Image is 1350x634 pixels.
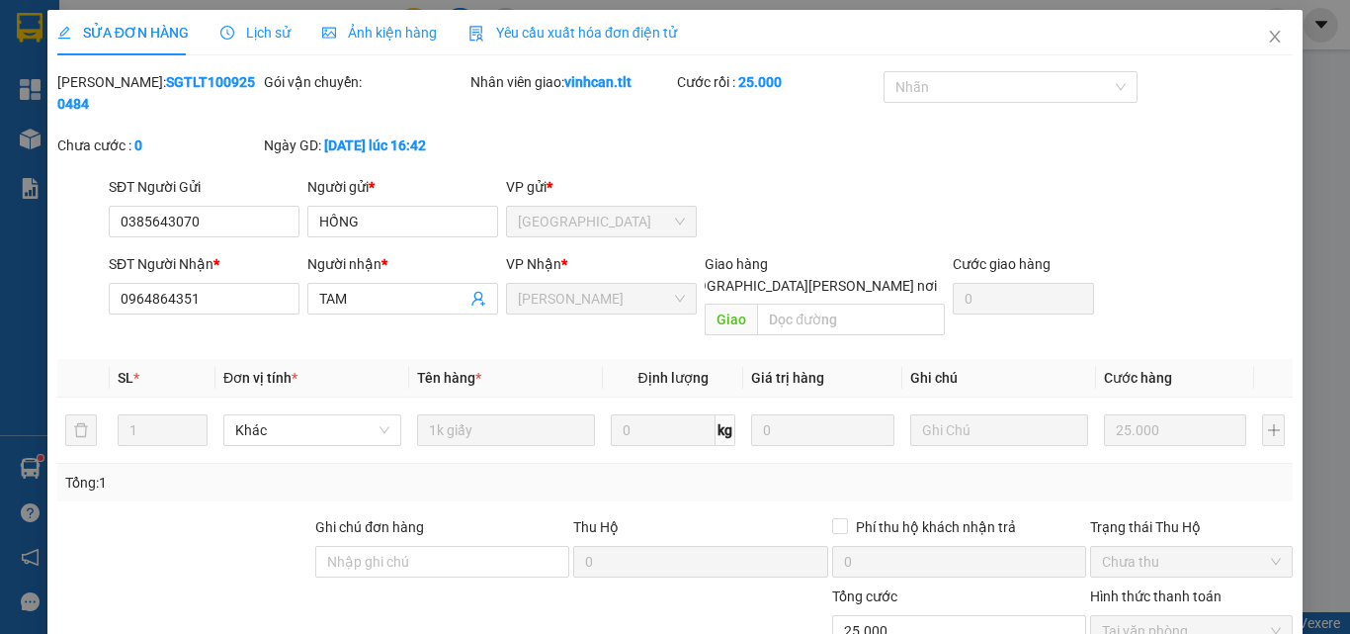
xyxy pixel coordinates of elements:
[223,370,297,386] span: Đơn vị tính
[315,546,569,578] input: Ghi chú đơn hàng
[57,135,260,156] div: Chưa cước :
[705,304,757,335] span: Giao
[848,516,1024,538] span: Phí thu hộ khách nhận trả
[57,26,71,40] span: edit
[65,472,523,494] div: Tổng: 1
[573,519,619,535] span: Thu Hộ
[322,26,336,40] span: picture
[118,370,133,386] span: SL
[667,275,945,297] span: [GEOGRAPHIC_DATA][PERSON_NAME] nơi
[468,25,677,41] span: Yêu cầu xuất hóa đơn điện tử
[832,589,897,604] span: Tổng cước
[220,26,234,40] span: clock-circle
[902,359,1096,398] th: Ghi chú
[468,26,484,42] img: icon
[705,256,768,272] span: Giao hàng
[1090,589,1222,604] label: Hình thức thanh toán
[506,176,697,198] div: VP gửi
[57,71,260,115] div: [PERSON_NAME]:
[109,253,299,275] div: SĐT Người Nhận
[677,71,880,93] div: Cước rồi :
[1262,414,1285,446] button: plus
[57,25,189,41] span: SỬA ĐƠN HÀNG
[1104,414,1246,446] input: 0
[417,414,595,446] input: VD: Bàn, Ghế
[322,25,437,41] span: Ảnh kiện hàng
[109,176,299,198] div: SĐT Người Gửi
[953,283,1094,315] input: Cước giao hàng
[716,414,735,446] span: kg
[910,414,1088,446] input: Ghi Chú
[264,71,466,93] div: Gói vận chuyển:
[220,25,291,41] span: Lịch sử
[751,414,893,446] input: 0
[506,256,561,272] span: VP Nhận
[1267,29,1283,45] span: close
[307,176,498,198] div: Người gửi
[417,370,481,386] span: Tên hàng
[470,71,673,93] div: Nhân viên giao:
[564,74,632,90] b: vinhcan.tlt
[134,137,142,153] b: 0
[65,414,97,446] button: delete
[1247,10,1303,65] button: Close
[324,137,426,153] b: [DATE] lúc 16:42
[470,291,486,307] span: user-add
[235,415,389,445] span: Khác
[738,74,782,90] b: 25.000
[1102,547,1281,577] span: Chưa thu
[751,370,824,386] span: Giá trị hàng
[307,253,498,275] div: Người nhận
[757,304,945,335] input: Dọc đường
[637,370,708,386] span: Định lượng
[953,256,1051,272] label: Cước giao hàng
[518,207,685,236] span: Sài Gòn
[1104,370,1172,386] span: Cước hàng
[518,284,685,314] span: Cao Tốc
[315,519,424,535] label: Ghi chú đơn hàng
[264,135,466,156] div: Ngày GD:
[1090,516,1293,538] div: Trạng thái Thu Hộ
